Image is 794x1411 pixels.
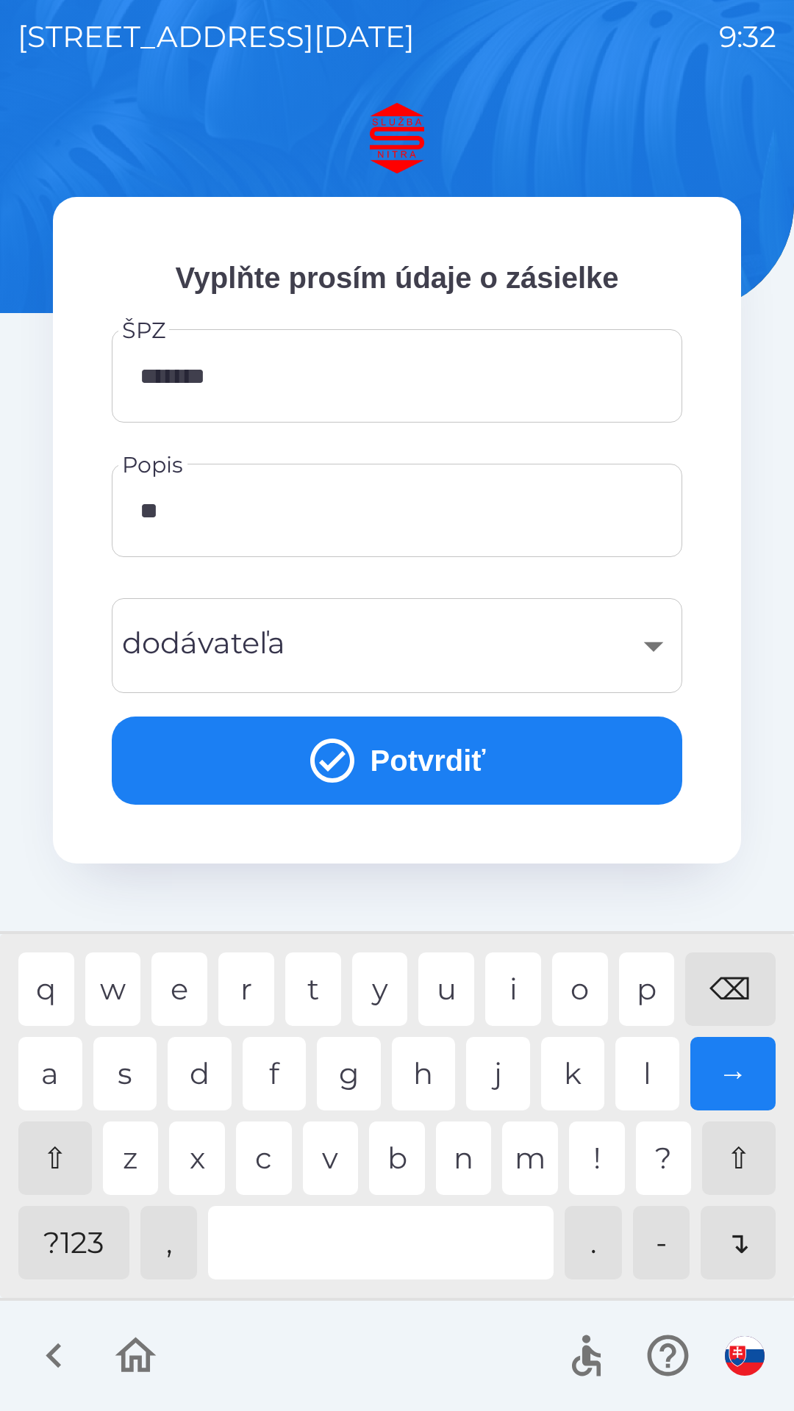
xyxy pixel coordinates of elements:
label: ŠPZ [122,315,165,346]
p: Vyplňte prosím údaje o zásielke [112,256,682,300]
p: 9:32 [719,15,776,59]
label: Popis [122,449,183,481]
button: Potvrdiť [112,717,682,805]
p: [STREET_ADDRESS][DATE] [18,15,415,59]
img: sk flag [725,1336,765,1376]
img: Logo [53,103,741,173]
